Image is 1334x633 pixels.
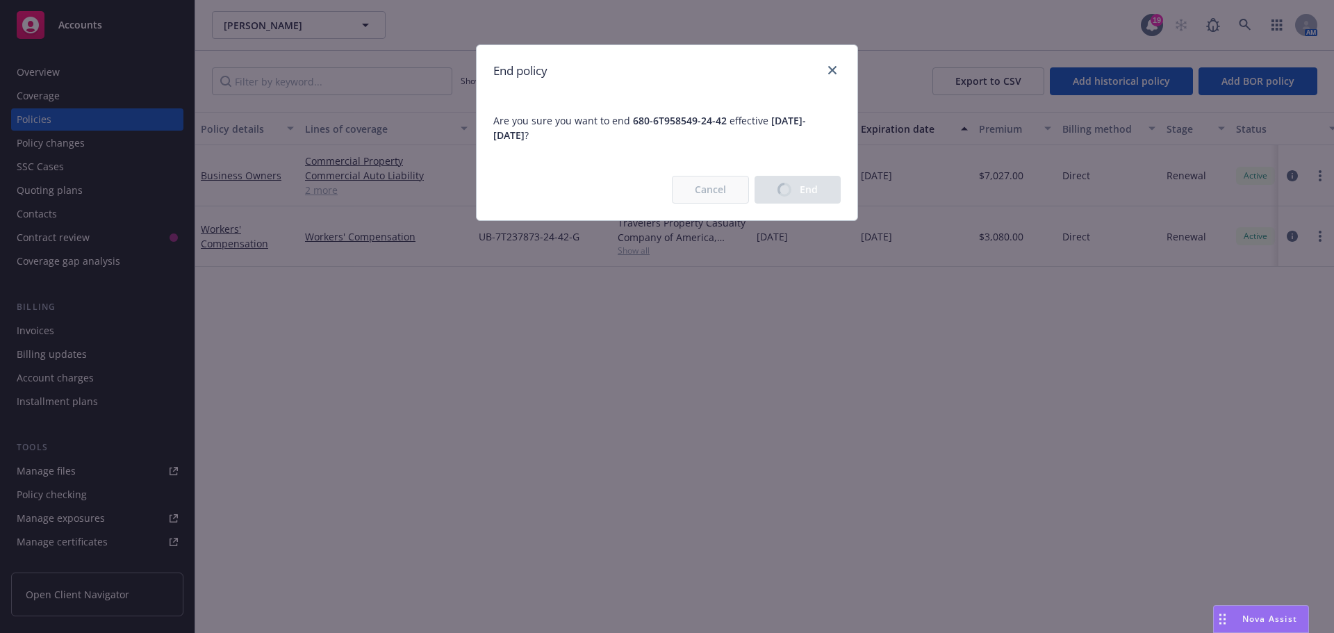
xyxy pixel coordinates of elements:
[493,114,806,142] span: [DATE] - [DATE]
[824,62,841,79] a: close
[1214,606,1231,632] div: Drag to move
[477,97,857,159] span: Are you sure you want to end effective ?
[1213,605,1309,633] button: Nova Assist
[493,62,547,80] h1: End policy
[1242,613,1297,625] span: Nova Assist
[633,114,727,127] span: 680-6T958549-24-42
